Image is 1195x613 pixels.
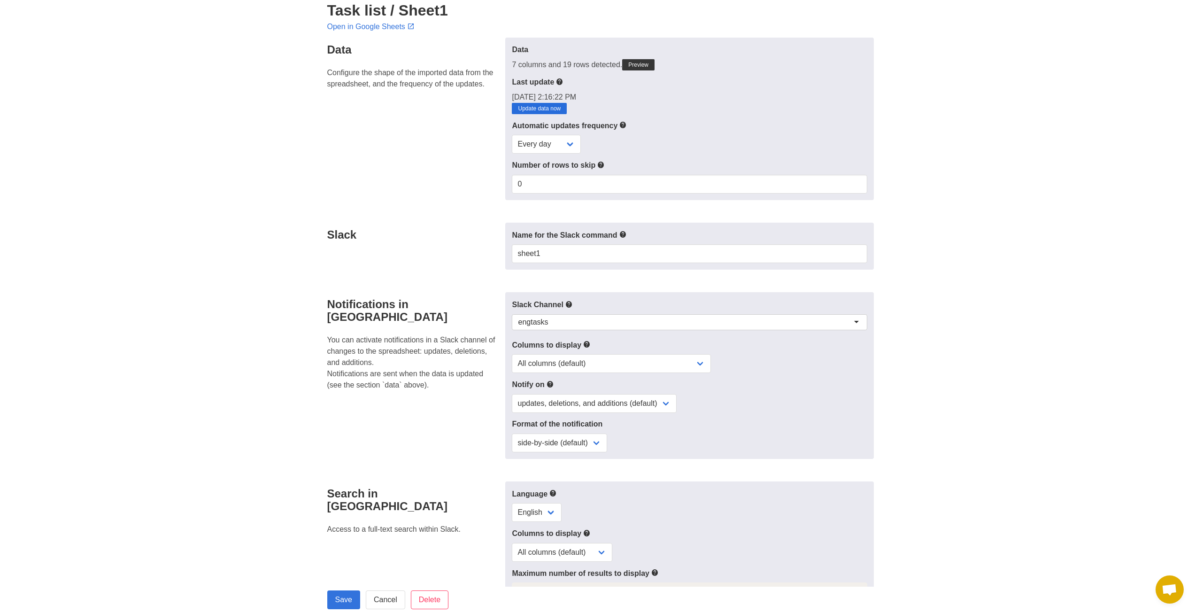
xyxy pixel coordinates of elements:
[512,244,867,263] input: Text input
[512,299,867,310] label: Slack Channel
[512,120,867,132] label: Automatic updates frequency
[512,379,867,390] label: Notify on
[327,334,500,391] p: You can activate notifications in a Slack channel of changes to the spreadsheet: updates, deletio...
[327,67,500,90] p: Configure the shape of the imported data from the spreadsheet, and the frequency of the updates.
[327,487,500,512] h4: Search in [GEOGRAPHIC_DATA]
[512,103,567,114] a: Update data now
[512,59,867,70] div: 7 columns and 19 rows detected.
[512,528,867,539] label: Columns to display
[512,567,867,579] label: Maximum number of results to display
[366,590,405,609] a: Cancel
[327,2,868,19] h2: Task list / Sheet1
[512,44,867,55] label: Data
[327,23,416,31] a: Open in Google Sheets
[327,228,500,241] h4: Slack
[327,298,500,323] h4: Notifications in [GEOGRAPHIC_DATA]
[512,419,867,430] label: Format of the notification
[512,229,867,241] label: Name for the Slack command
[327,590,360,609] input: Save
[512,159,867,171] label: Number of rows to skip
[512,93,576,101] span: [DATE] 2:16:22 PM
[411,590,448,609] input: Delete
[512,488,867,500] label: Language
[512,76,867,88] label: Last update
[327,524,500,535] p: Access to a full-text search within Slack.
[622,59,655,70] a: Preview
[1156,575,1184,604] div: Open chat
[327,43,500,56] h4: Data
[518,318,548,327] div: engtasks
[512,339,867,351] label: Columns to display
